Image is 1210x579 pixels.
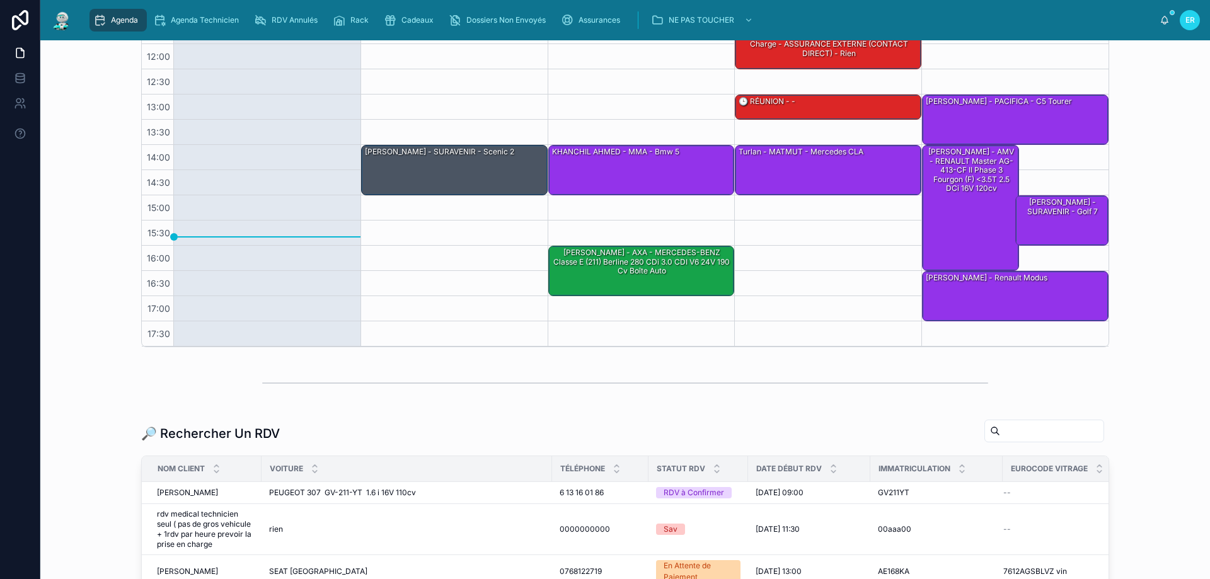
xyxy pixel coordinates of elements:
[171,15,239,25] span: Agenda Technicien
[1003,488,1101,498] a: --
[144,328,173,339] span: 17:30
[560,464,605,474] span: Téléphone
[923,95,1108,144] div: [PERSON_NAME] - PACIFICA - C5 tourer
[157,488,218,498] span: [PERSON_NAME]
[879,464,950,474] span: Immatriculation
[878,524,911,534] span: 00aaa00
[923,272,1108,321] div: [PERSON_NAME] - Renault modus
[1003,566,1067,576] span: 7612AGSBLVZ vin
[270,464,303,474] span: Voiture
[269,488,416,498] span: PEUGEOT 307 GV-211-YT 1.6 i 16V 110cv
[329,9,377,32] a: Rack
[925,146,1018,194] div: [PERSON_NAME] - AMV - RENAULT Master AG-413-CF II Phase 3 Fourgon (F) <3.5T 2.5 dCi 16V 120cv
[269,488,544,498] a: PEUGEOT 307 GV-211-YT 1.6 i 16V 110cv
[549,146,734,195] div: KHANCHIL AHMED - MMA - Bmw 5
[664,524,677,535] div: Sav
[878,566,909,576] span: AE168KA
[269,566,367,576] span: SEAT [GEOGRAPHIC_DATA]
[557,9,629,32] a: Assurances
[756,488,804,498] span: [DATE] 09:00
[144,253,173,263] span: 16:00
[144,101,173,112] span: 13:00
[144,227,173,238] span: 15:30
[551,146,681,158] div: KHANCHIL AHMED - MMA - Bmw 5
[735,95,921,119] div: 🕒 RÉUNION - -
[144,202,173,213] span: 15:00
[144,152,173,163] span: 14:00
[1011,464,1088,474] span: Eurocode Vitrage
[756,524,800,534] span: [DATE] 11:30
[756,464,822,474] span: Date Début RDV
[878,566,995,576] a: AE168KA
[560,488,604,498] span: 6 13 16 01 86
[269,524,544,534] a: rien
[157,566,218,576] span: [PERSON_NAME]
[350,15,369,25] span: Rack
[144,303,173,314] span: 17:00
[669,15,734,25] span: NE PAS TOUCHER
[735,146,921,195] div: Turlan - MATMUT - Mercedes CLA
[560,488,641,498] a: 6 13 16 01 86
[579,15,620,25] span: Assurances
[878,488,995,498] a: GV211YT
[1003,524,1011,534] span: --
[144,177,173,188] span: 14:30
[111,15,138,25] span: Agenda
[272,15,318,25] span: RDV Annulés
[756,566,863,576] a: [DATE] 13:00
[560,566,641,576] a: 0768122719
[362,146,547,195] div: [PERSON_NAME] - SURAVENIR - Scenic 2
[157,509,254,549] a: rdv medical technicien seul ( pas de gros vehicule + 1rdv par heure prevoir la prise en charge
[144,51,173,62] span: 12:00
[656,524,740,535] a: Sav
[158,464,205,474] span: Nom Client
[560,524,641,534] a: 0000000000
[878,524,995,534] a: 00aaa00
[925,272,1049,284] div: [PERSON_NAME] - Renault modus
[157,488,254,498] a: [PERSON_NAME]
[923,146,1018,270] div: [PERSON_NAME] - AMV - RENAULT Master AG-413-CF II Phase 3 Fourgon (F) <3.5T 2.5 dCi 16V 120cv
[756,488,863,498] a: [DATE] 09:00
[50,10,73,30] img: App logo
[657,464,705,474] span: Statut RDV
[549,246,734,295] div: [PERSON_NAME] - AXA - MERCEDES-BENZ Classe E (211) Berline 280 CDi 3.0 CDI V6 24V 190 cv Boîte auto
[149,9,248,32] a: Agenda Technicien
[647,9,759,32] a: NE PAS TOUCHER
[656,487,740,498] a: RDV à Confirmer
[878,488,909,498] span: GV211YT
[756,524,863,534] a: [DATE] 11:30
[1185,15,1195,25] span: ER
[83,6,1160,34] div: scrollable content
[157,566,254,576] a: [PERSON_NAME]
[141,425,280,442] h1: 🔎 Rechercher Un RDV
[1018,197,1107,217] div: [PERSON_NAME] - SURAVENIR - Golf 7
[737,96,797,107] div: 🕒 RÉUNION - -
[664,487,724,498] div: RDV à Confirmer
[1003,488,1011,498] span: --
[756,566,802,576] span: [DATE] 13:00
[269,566,544,576] a: SEAT [GEOGRAPHIC_DATA]
[144,127,173,137] span: 13:30
[250,9,326,32] a: RDV Annulés
[560,566,602,576] span: 0768122719
[89,9,147,32] a: Agenda
[1003,524,1101,534] a: --
[269,524,283,534] span: rien
[445,9,555,32] a: Dossiers Non Envoyés
[380,9,442,32] a: Cadeaux
[737,146,865,158] div: Turlan - MATMUT - Mercedes CLA
[1003,566,1101,576] a: 7612AGSBLVZ vin
[735,20,921,69] div: rdv medical technicien seul ( pas de gros vehicule + 1rdv par heure prevoir la prise en charge - ...
[466,15,546,25] span: Dossiers Non Envoyés
[144,278,173,289] span: 16:30
[560,524,610,534] span: 0000000000
[1016,196,1108,245] div: [PERSON_NAME] - SURAVENIR - Golf 7
[364,146,516,158] div: [PERSON_NAME] - SURAVENIR - Scenic 2
[551,247,734,277] div: [PERSON_NAME] - AXA - MERCEDES-BENZ Classe E (211) Berline 280 CDi 3.0 CDI V6 24V 190 cv Boîte auto
[925,96,1073,107] div: [PERSON_NAME] - PACIFICA - C5 tourer
[144,76,173,87] span: 12:30
[401,15,434,25] span: Cadeaux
